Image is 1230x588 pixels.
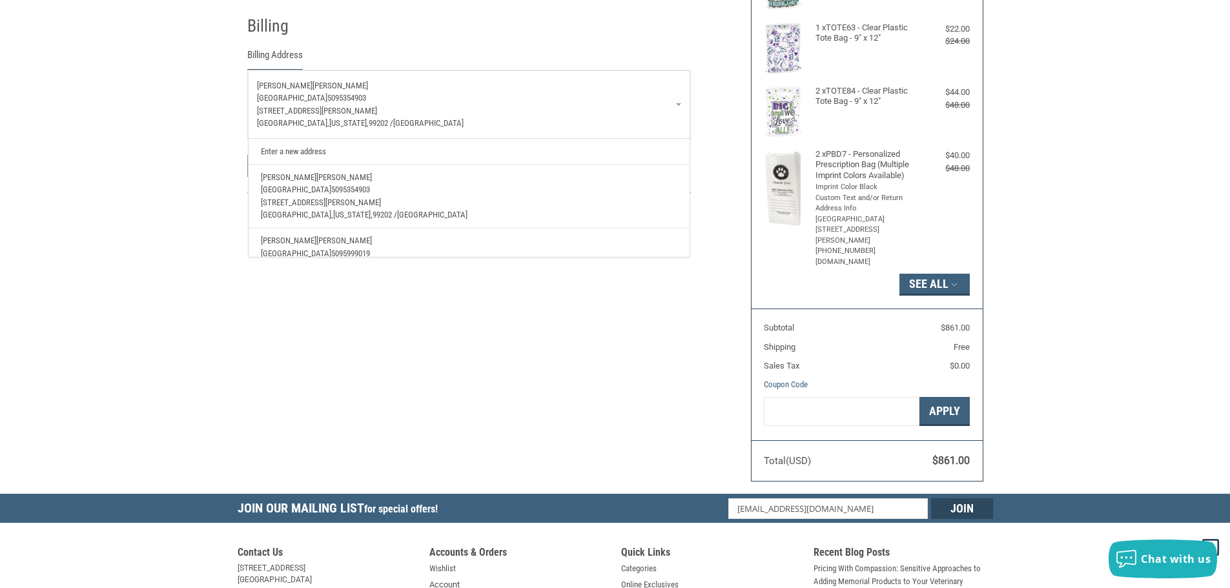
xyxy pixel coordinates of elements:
button: Continue [247,155,316,177]
span: [GEOGRAPHIC_DATA], [257,118,329,128]
h5: Accounts & Orders [429,546,609,562]
div: $48.00 [918,162,970,175]
span: [PERSON_NAME] [257,81,313,90]
div: $24.00 [918,35,970,48]
h5: Contact Us [238,546,417,562]
a: Enter or select a different address [248,70,690,139]
div: $22.00 [918,23,970,35]
span: for special offers! [364,503,438,515]
span: Sales Tax [764,361,799,370]
h5: Quick Links [621,546,801,562]
input: Join [931,498,993,519]
span: [STREET_ADDRESS][PERSON_NAME] [261,198,381,207]
span: 5095354903 [327,93,366,103]
span: $0.00 [950,361,970,370]
h5: Recent Blog Posts [814,546,993,562]
a: [PERSON_NAME][PERSON_NAME][GEOGRAPHIC_DATA]5095354903[STREET_ADDRESS][PERSON_NAME][GEOGRAPHIC_DAT... [254,165,683,228]
span: 5095999019 [331,248,370,258]
span: [PERSON_NAME] [316,172,372,182]
li: Imprint Color Black [815,182,916,193]
span: [US_STATE], [329,118,369,128]
span: [PERSON_NAME] [261,236,316,245]
span: [PERSON_NAME] [316,236,372,245]
div: $40.00 [918,149,970,162]
span: 5095354903 [331,185,370,194]
span: Chat with us [1141,552,1211,566]
span: [STREET_ADDRESS][PERSON_NAME] [257,106,377,116]
div: $44.00 [918,86,970,99]
span: Subtotal [764,323,794,332]
span: Shipping [764,342,795,352]
span: $861.00 [941,323,970,332]
h4: 2 x TOTE84 - Clear Plastic Tote Bag - 9" x 12" [815,86,916,107]
h4: 1 x TOTE63 - Clear Plastic Tote Bag - 9" x 12" [815,23,916,44]
span: [GEOGRAPHIC_DATA] [261,248,331,258]
h2: Billing [247,15,323,37]
button: Apply [919,397,970,426]
span: [US_STATE], [333,210,373,219]
input: Email [728,498,928,519]
button: See All [899,274,970,296]
span: Total (USD) [764,455,811,467]
a: Enter a new address [254,139,683,164]
span: 99202 / [373,210,397,219]
span: $861.00 [932,454,970,467]
div: $48.00 [918,99,970,112]
span: [PERSON_NAME] [261,172,316,182]
span: [PERSON_NAME] [313,81,368,90]
h4: 2 x PBD7 - Personalized Prescription Bag (Multiple Imprint Colors Available) [815,149,916,181]
span: [GEOGRAPHIC_DATA] [397,210,467,219]
span: [GEOGRAPHIC_DATA] [393,118,464,128]
li: Custom Text and/or Return Address Info [GEOGRAPHIC_DATA] [STREET_ADDRESS][PERSON_NAME] [PHONE_NUM... [815,193,916,268]
a: Wishlist [429,562,456,575]
span: [GEOGRAPHIC_DATA], [261,210,333,219]
span: [GEOGRAPHIC_DATA] [257,93,327,103]
legend: Billing Address [247,48,303,69]
h2: Payment [247,199,323,220]
a: Categories [621,562,657,575]
span: 99202 / [369,118,393,128]
input: Gift Certificate or Coupon Code [764,397,919,426]
button: Chat with us [1109,540,1217,578]
span: [GEOGRAPHIC_DATA] [261,185,331,194]
a: Coupon Code [764,380,808,389]
a: [PERSON_NAME][PERSON_NAME][GEOGRAPHIC_DATA]5095999019[STREET_ADDRESS][GEOGRAPHIC_DATA],[US_STATE]... [254,228,683,292]
span: Free [954,342,970,352]
h5: Join Our Mailing List [238,494,444,527]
